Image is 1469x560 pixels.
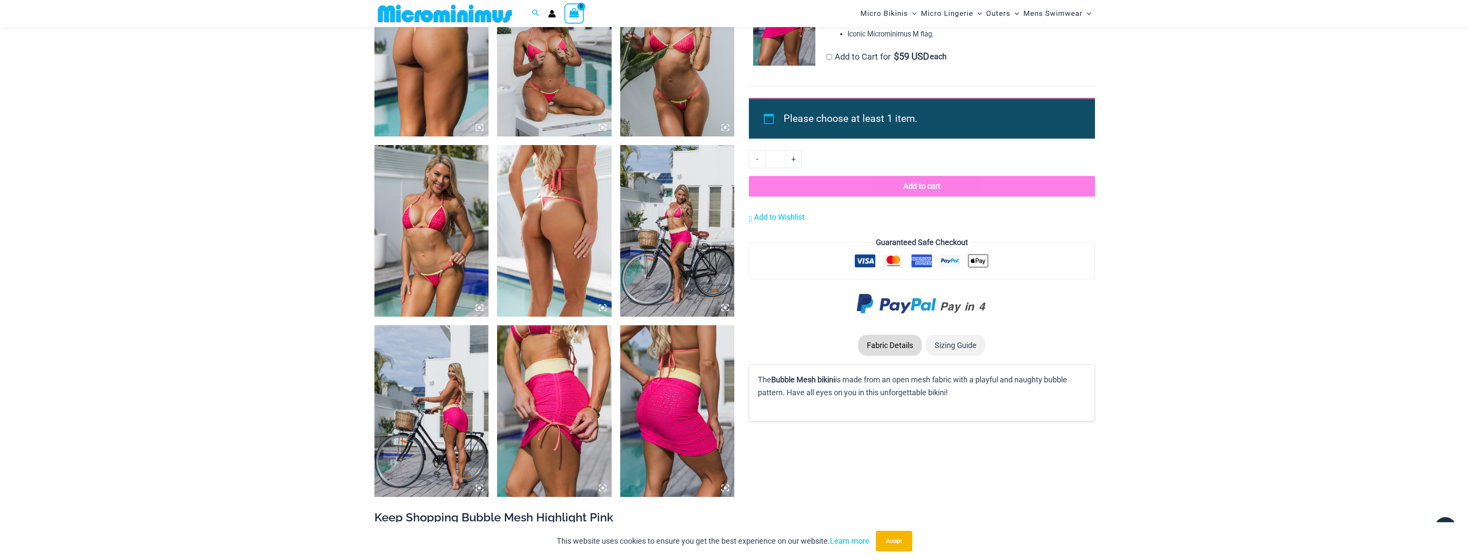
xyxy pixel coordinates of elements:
img: Bubble Mesh Highlight Pink 309 Top 5404 Skirt [620,325,735,497]
label: Add to Cart for [827,51,947,62]
li: Sizing Guide [926,335,985,356]
button: Add to cart [749,176,1095,197]
img: Bubble Mesh Highlight Pink 309 Top 5404 Skirt [497,325,612,497]
li: Fabric Details [858,335,922,356]
a: Learn more [830,536,869,545]
button: Accept [876,531,912,551]
span: Micro Bikinis [860,3,908,24]
img: MM SHOP LOGO FLAT [374,4,516,23]
input: Product quantity [765,150,785,168]
span: Menu Toggle [1083,3,1091,24]
img: Bubble Mesh Highlight Pink 309 Top 469 Thong [374,145,489,317]
span: $ [894,51,899,62]
span: Outers [986,3,1011,24]
h2: Keep Shopping Bubble Mesh Highlight Pink [374,510,1095,525]
a: - [749,150,765,168]
a: View Shopping Cart, empty [564,3,584,23]
span: Micro Lingerie [921,3,973,24]
p: The is made from an open mesh fabric with a playful and naughty bubble pattern. Have all eyes on ... [758,373,1086,399]
span: Mens Swimwear [1023,3,1083,24]
nav: Site Navigation [857,1,1095,26]
p: This website uses cookies to ensure you get the best experience on our website. [557,535,869,548]
a: Search icon link [532,8,540,19]
input: Add to Cart for$59 USD each [827,54,832,60]
a: Add to Wishlist [749,211,805,224]
a: Micro BikinisMenu ToggleMenu Toggle [858,3,919,24]
a: Mens SwimwearMenu ToggleMenu Toggle [1021,3,1093,24]
a: Account icon link [548,10,556,18]
span: Menu Toggle [1011,3,1019,24]
span: Add to Wishlist [754,212,805,221]
span: each [930,52,947,61]
a: + [785,150,802,168]
legend: Guaranteed Safe Checkout [872,236,971,249]
span: Menu Toggle [973,3,982,24]
span: 59 USD [894,52,929,61]
b: Bubble Mesh bikini [771,375,835,384]
img: Bubble Mesh Highlight Pink 469 Thong [497,145,612,317]
img: Bubble Mesh Highlight Pink 309 Top 5404 Skirt [374,325,489,497]
a: OutersMenu ToggleMenu Toggle [984,3,1021,24]
img: Bubble Mesh Highlight Pink 309 Top 5404 Skirt [620,145,735,317]
span: Menu Toggle [908,3,917,24]
li: Please choose at least 1 item. [784,109,1075,129]
a: Micro LingerieMenu ToggleMenu Toggle [919,3,984,24]
li: Iconic Microminimus M flag. [848,28,1088,41]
